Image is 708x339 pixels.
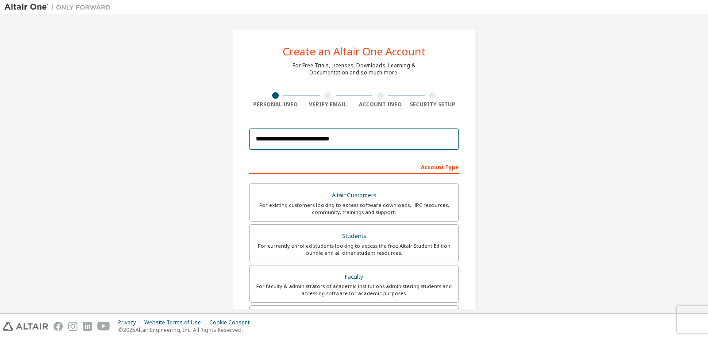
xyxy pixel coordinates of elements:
div: For Free Trials, Licenses, Downloads, Learning & Documentation and so much more. [292,62,416,76]
div: Faculty [255,271,453,283]
div: For currently enrolled students looking to access the free Altair Student Edition bundle and all ... [255,242,453,257]
div: For existing customers looking to access software downloads, HPC resources, community, trainings ... [255,202,453,216]
div: For faculty & administrators of academic institutions administering students and accessing softwa... [255,283,453,297]
div: Verify Email [302,101,354,108]
div: Altair Customers [255,189,453,202]
div: Account Info [354,101,407,108]
div: Create an Altair One Account [283,46,426,57]
img: linkedin.svg [83,322,92,331]
div: Website Terms of Use [144,319,209,326]
div: Cookie Consent [209,319,255,326]
div: Account Type [249,160,459,174]
img: altair_logo.svg [3,322,48,331]
p: © 2025 Altair Engineering, Inc. All Rights Reserved. [118,326,255,334]
img: instagram.svg [68,322,77,331]
img: facebook.svg [54,322,63,331]
img: youtube.svg [97,322,110,331]
div: Security Setup [407,101,459,108]
div: Personal Info [249,101,302,108]
img: Altair One [4,3,115,12]
div: Privacy [118,319,144,326]
div: Students [255,230,453,242]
